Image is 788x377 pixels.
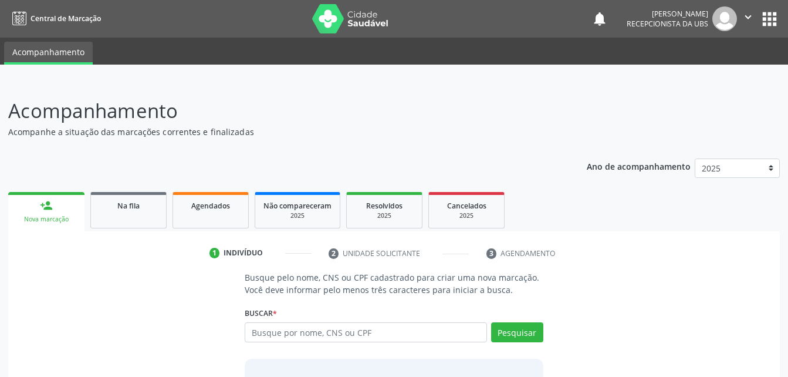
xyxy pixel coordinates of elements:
button:  [737,6,759,31]
span: Resolvidos [366,201,403,211]
a: Central de Marcação [8,9,101,28]
span: Cancelados [447,201,486,211]
div: 2025 [263,211,332,220]
p: Acompanhe a situação das marcações correntes e finalizadas [8,126,549,138]
button: apps [759,9,780,29]
p: Ano de acompanhamento [587,159,691,173]
label: Buscar [245,304,277,322]
div: 1 [209,248,220,258]
span: Na fila [117,201,140,211]
button: notifications [591,11,608,27]
i:  [742,11,755,23]
span: Não compareceram [263,201,332,211]
div: person_add [40,199,53,212]
div: [PERSON_NAME] [627,9,708,19]
div: 2025 [355,211,414,220]
span: Agendados [191,201,230,211]
span: Recepcionista da UBS [627,19,708,29]
input: Busque por nome, CNS ou CPF [245,322,486,342]
button: Pesquisar [491,322,543,342]
span: Central de Marcação [31,14,101,23]
img: img [712,6,737,31]
div: Indivíduo [224,248,263,258]
p: Busque pelo nome, CNS ou CPF cadastrado para criar uma nova marcação. Você deve informar pelo men... [245,271,543,296]
div: Nova marcação [16,215,76,224]
a: Acompanhamento [4,42,93,65]
div: 2025 [437,211,496,220]
p: Acompanhamento [8,96,549,126]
